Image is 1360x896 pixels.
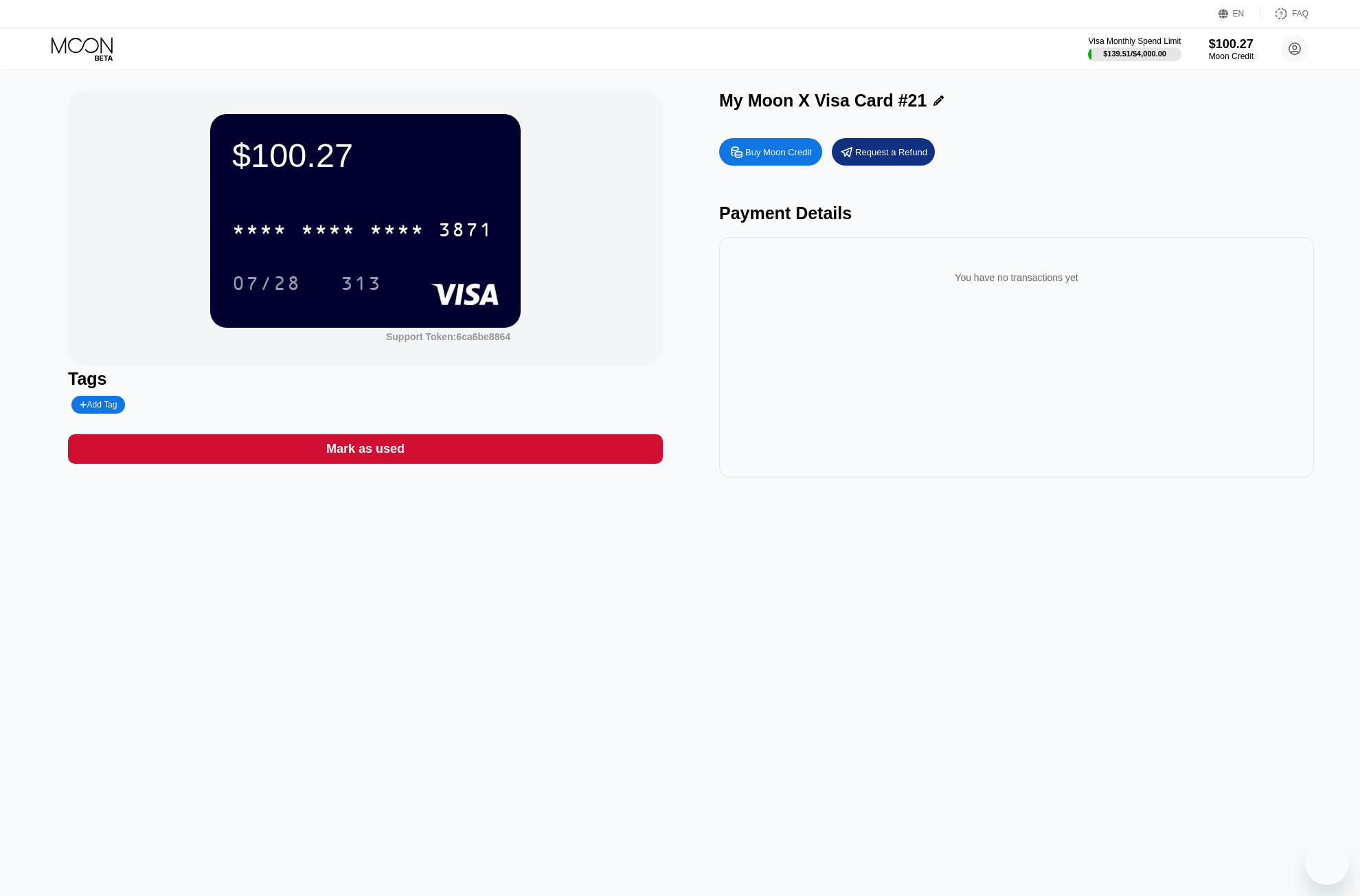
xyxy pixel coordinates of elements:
[745,146,812,158] div: Buy Moon Credit
[80,400,117,410] div: Add Tag
[832,138,935,166] div: Request a Refund
[1209,37,1254,61] div: $100.27Moon Credit
[1233,9,1245,19] div: EN
[719,138,822,166] div: Buy Moon Credit
[1088,36,1181,61] div: Visa Monthly Spend Limit$139.51/$4,000.00
[330,266,392,300] div: 313
[232,136,499,175] div: $100.27
[222,266,311,300] div: 07/28
[1305,841,1349,885] iframe: Nút để khởi chạy cửa sổ nhắn tin
[1209,52,1254,61] div: Moon Credit
[719,91,927,111] div: My Moon X Visa Card #21
[1219,7,1260,21] div: EN
[730,258,1303,297] div: You have no transactions yet
[1260,7,1308,21] div: FAQ
[341,274,382,296] div: 313
[68,434,663,464] div: Mark as used
[71,396,125,414] div: Add Tag
[1103,49,1166,58] div: $139.51 / $4,000.00
[68,369,663,389] div: Tags
[386,331,510,342] div: Support Token: 6ca6be8864
[1209,37,1254,52] div: $100.27
[232,274,301,296] div: 07/28
[1292,9,1308,19] div: FAQ
[326,441,405,457] div: Mark as used
[1088,36,1181,46] div: Visa Monthly Spend Limit
[719,203,1314,223] div: Payment Details
[855,146,927,158] div: Request a Refund
[386,331,510,342] div: Support Token:6ca6be8864
[438,221,493,243] div: 3871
